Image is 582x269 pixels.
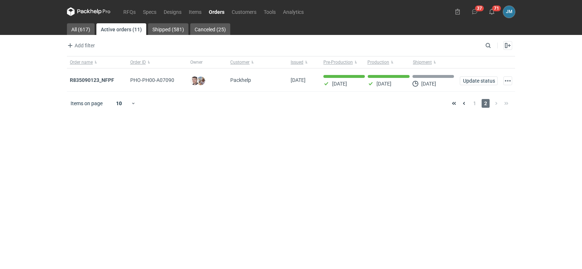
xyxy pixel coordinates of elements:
[185,7,205,16] a: Items
[70,77,114,83] a: R835090123_NFPF
[503,6,515,18] button: JM
[332,81,347,87] p: [DATE]
[366,56,411,68] button: Production
[482,99,490,108] span: 2
[230,77,251,83] span: Packhelp
[227,56,288,68] button: Customer
[127,56,188,68] button: Order ID
[288,56,320,68] button: Issued
[469,6,481,17] button: 37
[503,6,515,18] div: Joanna Myślak
[190,76,199,85] img: Maciej Sikora
[471,99,479,108] span: 1
[130,59,146,65] span: Order ID
[196,76,205,85] img: Michał Palasek
[413,59,432,65] span: Shipment
[107,98,131,108] div: 10
[148,23,188,35] a: Shipped (581)
[376,81,391,87] p: [DATE]
[65,41,95,50] button: Add filter
[279,7,307,16] a: Analytics
[260,7,279,16] a: Tools
[130,77,174,83] span: PHO-PH00-A07090
[66,41,95,50] span: Add filter
[70,59,93,65] span: Order name
[228,7,260,16] a: Customers
[323,59,353,65] span: Pre-Production
[320,56,366,68] button: Pre-Production
[67,23,95,35] a: All (617)
[190,59,203,65] span: Owner
[160,7,185,16] a: Designs
[67,56,127,68] button: Order name
[484,41,507,50] input: Search
[486,6,498,17] button: 71
[67,7,111,16] svg: Packhelp Pro
[291,59,303,65] span: Issued
[503,76,512,85] button: Actions
[205,7,228,16] a: Orders
[460,76,498,85] button: Update status
[421,81,436,87] p: [DATE]
[291,77,306,83] span: 07/08/2025
[411,56,457,68] button: Shipment
[71,100,103,107] span: Items on page
[230,59,250,65] span: Customer
[96,23,146,35] a: Active orders (11)
[190,23,230,35] a: Canceled (25)
[367,59,389,65] span: Production
[463,78,494,83] span: Update status
[139,7,160,16] a: Specs
[120,7,139,16] a: RFQs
